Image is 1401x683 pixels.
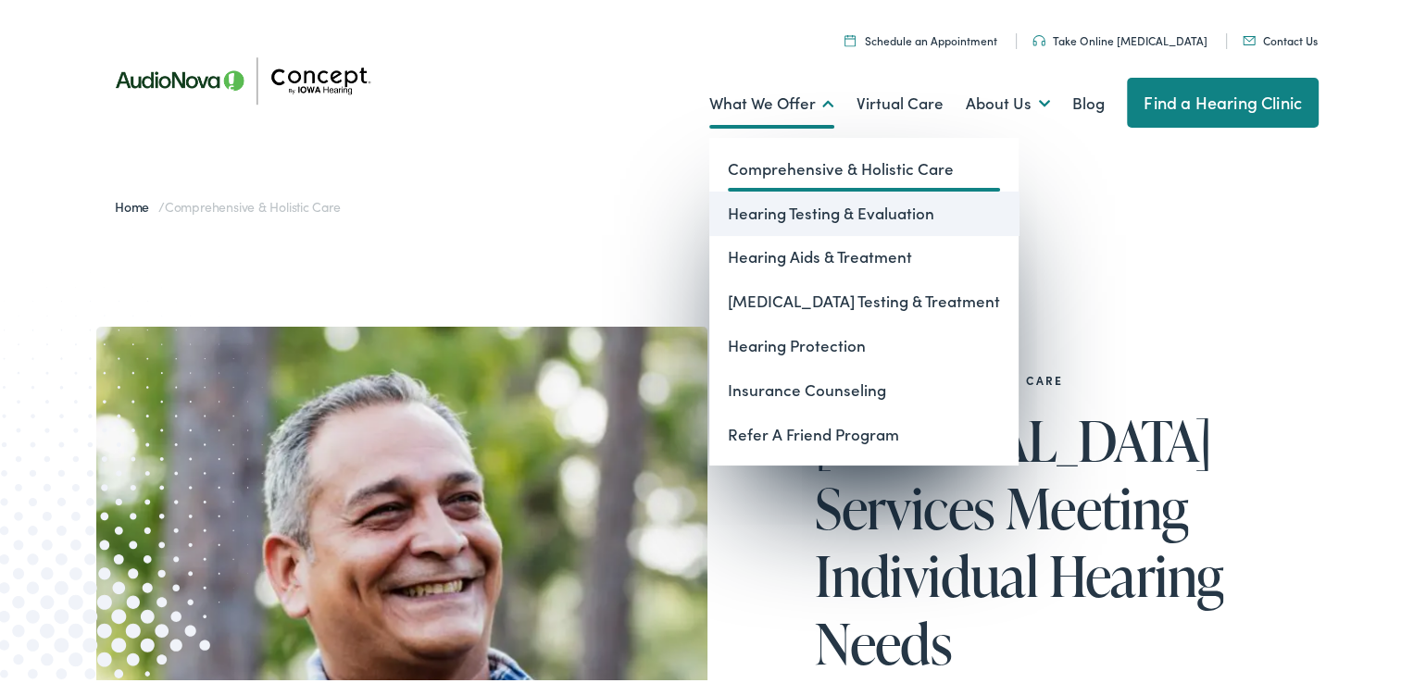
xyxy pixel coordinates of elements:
a: About Us [966,66,1050,134]
span: Needs [815,609,952,670]
a: Take Online [MEDICAL_DATA] [1032,29,1207,44]
a: Home [115,193,158,212]
span: Individual [815,541,1038,602]
span: Comprehensive & Holistic Care [165,193,341,212]
h2: Comprehensive & Holistic Care [815,370,1259,383]
a: Contact Us [1243,29,1318,44]
a: Hearing Aids & Treatment [709,231,1019,276]
a: Find a Hearing Clinic [1127,74,1319,124]
a: Virtual Care [857,66,944,134]
img: utility icon [1032,31,1045,43]
a: Refer A Friend Program [709,409,1019,453]
a: [MEDICAL_DATA] Testing & Treatment [709,276,1019,320]
span: Services [815,474,994,535]
span: Hearing [1048,541,1223,602]
span: / [115,193,341,212]
img: A calendar icon to schedule an appointment at Concept by Iowa Hearing. [844,31,856,43]
a: What We Offer [709,66,834,134]
img: utility icon [1243,32,1256,42]
span: Meeting [1006,474,1189,535]
a: Blog [1072,66,1105,134]
a: Schedule an Appointment [844,29,997,44]
a: Hearing Protection [709,320,1019,365]
a: Comprehensive & Holistic Care [709,143,1019,188]
a: Insurance Counseling [709,365,1019,409]
span: [MEDICAL_DATA] [815,406,1212,467]
a: Hearing Testing & Evaluation [709,188,1019,232]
